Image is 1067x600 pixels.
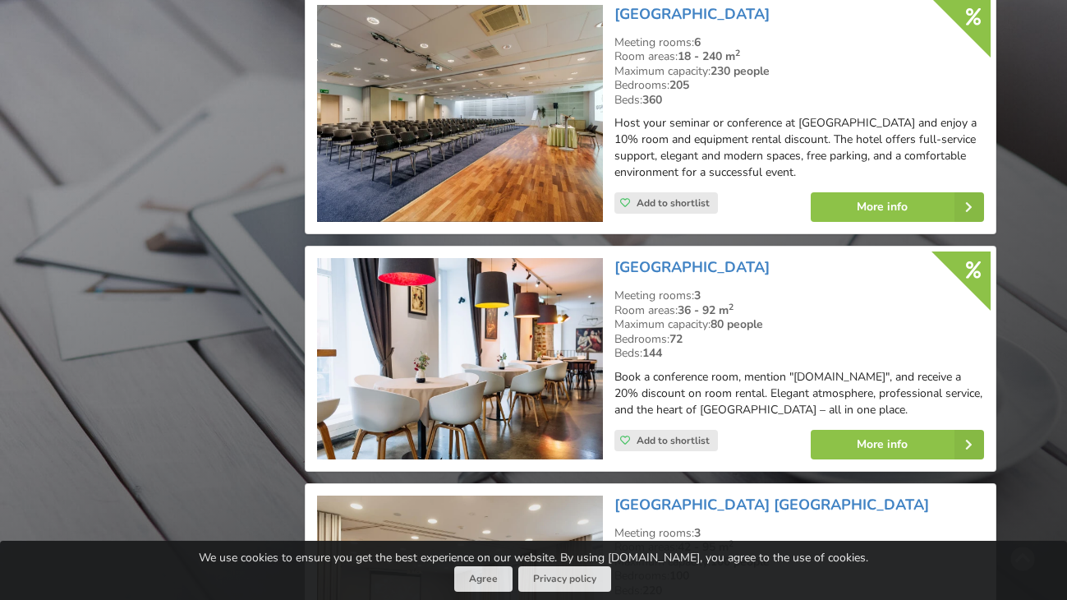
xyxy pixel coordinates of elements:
p: Host your seminar or conference at [GEOGRAPHIC_DATA] and enjoy a 10% room and equipment rental di... [614,115,984,181]
div: Maximum capacity: [614,64,984,79]
div: Meeting rooms: [614,526,984,541]
strong: 3 [694,288,701,303]
sup: 2 [735,47,740,59]
span: Add to shortlist [637,196,710,210]
strong: 42 - 95 m [678,539,734,555]
div: Beds: [614,93,984,108]
p: Book a conference room, mention "[DOMAIN_NAME]", and receive a 20% discount on room rental. Elega... [614,369,984,418]
strong: 18 - 240 m [678,48,740,64]
div: Room areas: [614,303,984,318]
img: Hotel | Riga | Riga Islande Hotel [317,5,602,223]
sup: 2 [729,538,734,550]
strong: 3 [694,525,701,541]
strong: 205 [669,77,689,93]
div: Bedrooms: [614,78,984,93]
a: [GEOGRAPHIC_DATA] [614,4,770,24]
strong: 72 [669,331,683,347]
strong: 80 people [711,316,763,332]
strong: 6 [694,35,701,50]
a: [GEOGRAPHIC_DATA] [614,257,770,277]
div: Room areas: [614,49,984,64]
sup: 2 [729,301,734,313]
button: Agree [454,566,513,592]
span: Add to shortlist [637,434,710,447]
div: Meeting rooms: [614,288,984,303]
strong: 230 people [711,63,770,79]
strong: 36 - 92 m [678,302,734,318]
strong: 360 [642,92,662,108]
a: [GEOGRAPHIC_DATA] [GEOGRAPHIC_DATA] [614,495,929,515]
img: Hotel | Riga | Hestia Hotel Draugi [317,258,602,459]
strong: 144 [642,345,662,361]
div: Bedrooms: [614,332,984,347]
div: Beds: [614,346,984,361]
div: Maximum capacity: [614,317,984,332]
a: More info [811,430,984,459]
div: Meeting rooms: [614,35,984,50]
a: More info [811,192,984,222]
a: Privacy policy [518,566,611,592]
